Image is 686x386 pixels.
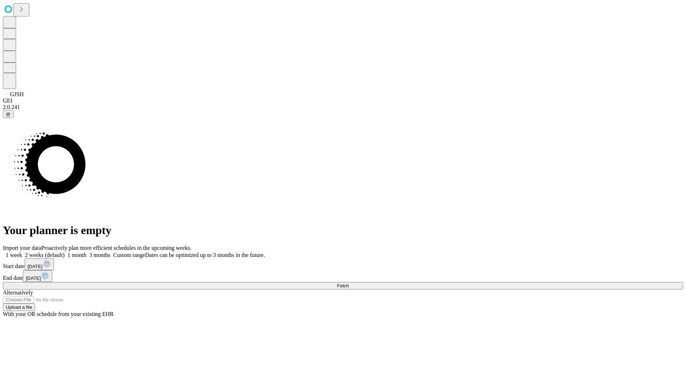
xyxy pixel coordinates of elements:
span: 1 week [6,252,22,258]
button: Upload a file [3,303,35,311]
span: GJSH [10,91,24,97]
span: @ [6,112,11,117]
button: [DATE] [25,258,54,270]
button: @ [3,110,14,118]
span: [DATE] [26,276,41,281]
div: End date [3,270,683,282]
span: Import your data [3,245,41,251]
span: Dates can be optimized up to 3 months in the future. [145,252,265,258]
span: 3 months [89,252,110,258]
span: Proactively plan more efficient schedules in the upcoming weeks. [41,245,192,251]
span: 2 weeks (default) [25,252,65,258]
div: GEI [3,98,683,104]
span: 1 month [68,252,86,258]
button: Fetch [3,282,683,289]
span: Custom range [113,252,145,258]
span: With your OR schedule from your existing EHR [3,311,114,317]
span: [DATE] [28,264,43,269]
span: Fetch [337,283,349,288]
button: [DATE] [23,270,52,282]
div: Start date [3,258,683,270]
div: 2.0.241 [3,104,683,110]
h1: Your planner is empty [3,224,683,237]
span: Alternatively [3,289,33,296]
